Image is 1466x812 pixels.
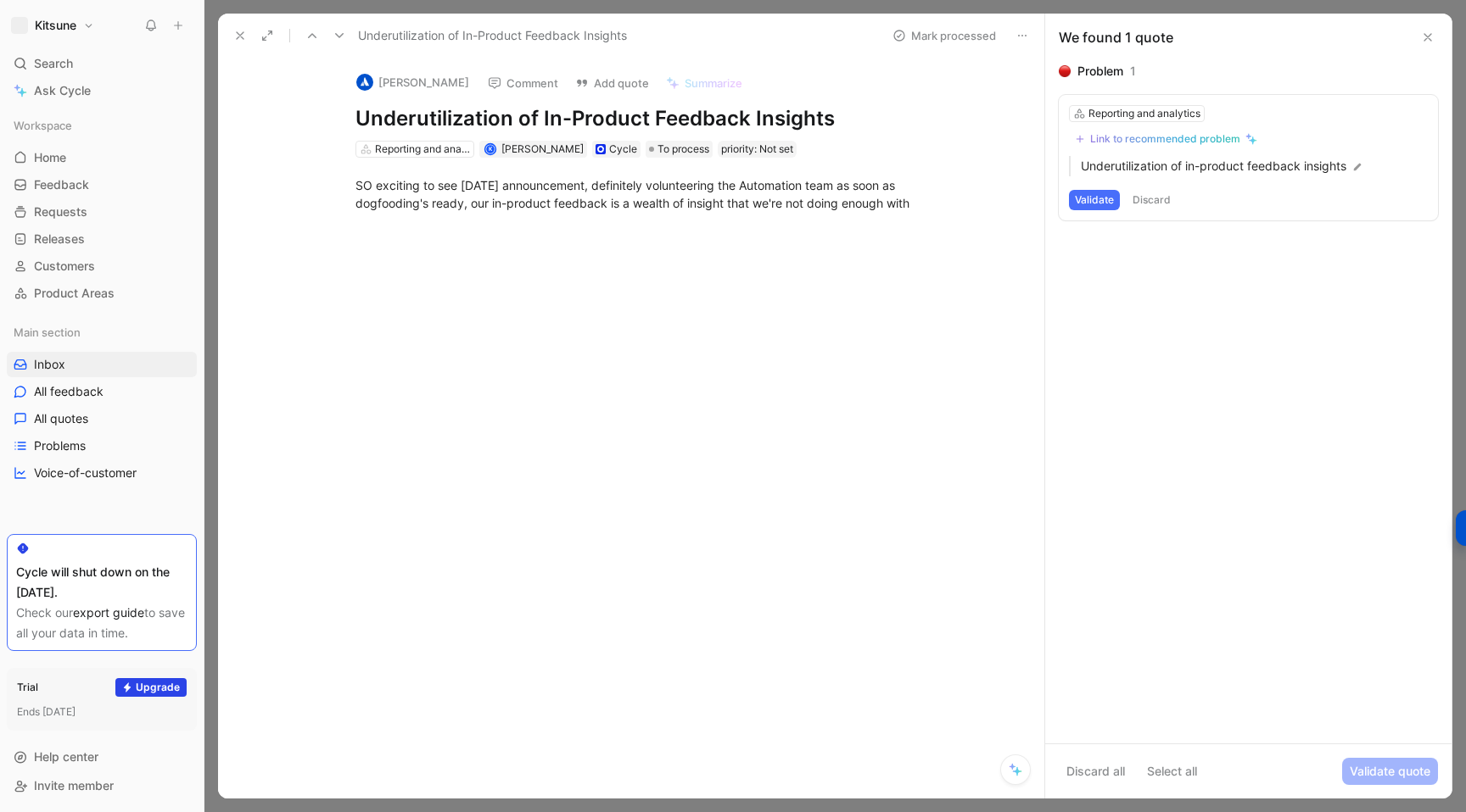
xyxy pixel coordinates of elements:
[885,24,1004,47] button: Mark processed
[7,199,197,225] a: Requests
[568,71,657,95] button: Add quote
[1069,190,1120,210] button: Validate
[7,14,98,37] button: Kitsune
[115,678,187,697] button: Upgrade
[7,460,197,486] a: Voice-of-customer
[7,352,197,377] a: Inbox
[1130,61,1136,81] div: 1
[480,71,566,95] button: Comment
[1351,161,1363,173] img: pen.svg
[7,320,197,486] div: Main sectionInboxAll feedbackAll quotesProblemsVoice-of-customer
[17,679,38,696] div: Trial
[501,142,584,155] span: [PERSON_NAME]
[7,744,197,770] div: Help center
[34,464,137,481] span: Voice-of-customer
[34,203,87,220] span: Requests
[1069,129,1263,149] button: Link to recommended problem
[1090,132,1240,146] div: Link to recommended problem
[1059,27,1173,47] div: We found 1 quote
[646,141,713,158] div: To process
[14,117,72,134] span: Workspace
[35,18,76,33] h1: Kitsune
[34,356,65,373] span: Inbox
[7,113,197,138] div: Workspace
[657,141,709,158] span: To process
[658,71,750,95] button: Summarize
[375,141,470,158] div: Reporting and analytics
[358,25,627,46] span: Underutilization of In-Product Feedback Insights
[7,51,197,76] div: Search
[34,778,114,793] span: Invite member
[7,320,197,345] div: Main section
[34,383,104,400] span: All feedback
[16,562,187,603] div: Cycle will shut down on the [DATE].
[34,410,88,427] span: All quotes
[17,704,187,720] div: Ends [DATE]
[7,406,197,431] a: All quotes
[1077,61,1123,81] div: Problem
[34,176,89,193] span: Feedback
[1139,758,1205,785] button: Select all
[34,149,66,166] span: Home
[73,605,144,620] a: export guide
[1059,758,1133,785] button: Discard all
[34,749,98,764] span: Help center
[34,285,115,302] span: Product Areas
[349,70,477,95] button: logo[PERSON_NAME]
[7,145,197,170] a: Home
[1059,65,1071,77] img: 🔴
[1088,105,1200,122] div: Reporting and analytics
[718,141,797,158] button: priority: Not set
[1342,758,1438,785] button: Validate quote
[355,178,909,210] span: SO exciting to see [DATE] announcement, definitely volunteering the Automation team as soon as do...
[16,603,187,643] div: Check our to save all your data in time.
[7,172,197,197] a: Feedback
[34,81,91,101] span: Ask Cycle
[7,226,197,252] a: Releases
[356,74,373,91] img: logo
[609,141,637,158] div: Cycle
[355,105,943,132] h1: Underutilization of In-Product Feedback Insights
[34,258,95,275] span: Customers
[34,53,73,74] span: Search
[34,231,85,247] span: Releases
[14,324,81,341] span: Main section
[685,75,742,91] span: Summarize
[7,433,197,459] a: Problems
[7,281,197,306] a: Product Areas
[7,379,197,404] a: All feedback
[7,253,197,279] a: Customers
[1127,190,1177,210] button: Discard
[7,78,197,103] a: Ask Cycle
[34,437,86,454] span: Problems
[1081,156,1428,176] p: Underutilization of in-product feedback insights
[7,773,197,798] div: Invite member
[485,145,495,154] div: K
